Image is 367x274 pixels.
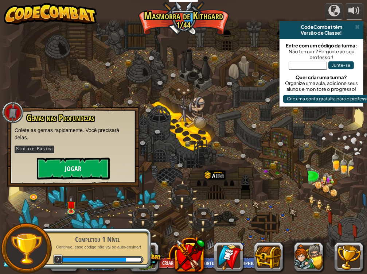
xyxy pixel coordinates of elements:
span: Gemas nas Profundezas [27,112,94,124]
img: trophy.png [10,232,43,265]
span: 2 [53,255,63,265]
div: CodeCombat têm [282,24,360,30]
img: CodeCombat - Learn how to code by playing a game [4,3,97,25]
button: Campanhas [325,3,343,20]
div: Não tem um? Pergunte ao seu professor! [283,49,360,60]
div: Organize uma aula, adicione seus alunos e monitore o progresso! [283,80,360,92]
button: Ajuste o volume [345,3,363,20]
div: Entre com um código da turma: [283,43,360,49]
button: Junte-se [328,61,354,69]
div: Quer criar uma turma? [283,74,360,80]
kbd: Sintaxe Básica [15,146,54,153]
img: portrait.png [274,161,278,164]
p: Continue, esse código não vai se auto-ensinar! [52,244,144,250]
img: level-banner-unstarted.png [67,197,76,212]
img: portrait.png [96,103,101,106]
img: portrait.png [165,179,169,182]
button: Jogar [37,158,110,180]
div: Versão de Classe! [282,30,360,36]
div: Completou 1 Nível [52,234,144,244]
p: Colete as gemas rapidamente. Você precisará delas. [15,127,132,141]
